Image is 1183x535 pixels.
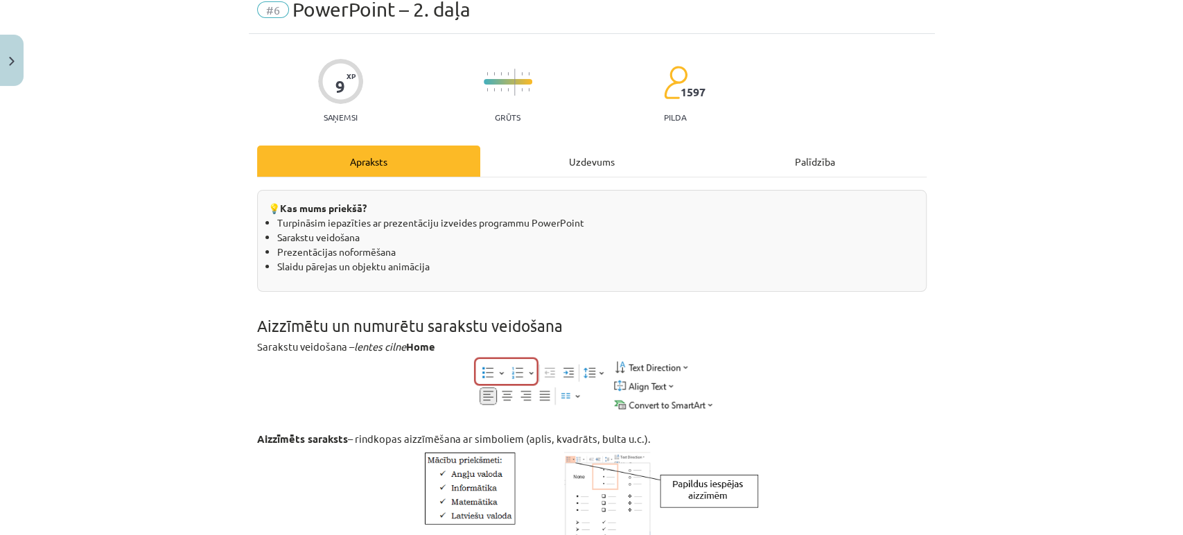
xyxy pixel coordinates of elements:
[354,340,406,353] i: lentes cilne
[664,112,686,122] p: pilda
[500,72,502,76] img: icon-short-line-57e1e144782c952c97e751825c79c345078a6d821885a25fce030b3d8c18986b.svg
[257,340,435,353] span: Sarakstu veidošana –
[280,202,367,214] strong: Kas mums priekšā?
[277,216,915,230] li: Turpināsim iepazīties ar prezentāciju izveides programmu PowerPoint
[500,88,502,91] img: icon-short-line-57e1e144782c952c97e751825c79c345078a6d821885a25fce030b3d8c18986b.svg
[257,292,927,335] h1: Aizzīmētu un numurētu sarakstu veidošana
[514,69,516,96] img: icon-long-line-d9ea69661e0d244f92f715978eff75569469978d946b2353a9bb055b3ed8787d.svg
[468,354,715,416] img: Attēls, kurā ir teksts, fonts, diagramma, rinda Apraksts ģenerēts automātiski
[348,432,651,445] span: – rindkopas aizzīmēšana ar simboliem (aplis, kvadrāts, bulta u.c.).
[493,88,495,91] img: icon-short-line-57e1e144782c952c97e751825c79c345078a6d821885a25fce030b3d8c18986b.svg
[257,146,480,177] div: Apraksts
[521,72,523,76] img: icon-short-line-57e1e144782c952c97e751825c79c345078a6d821885a25fce030b3d8c18986b.svg
[507,88,509,91] img: icon-short-line-57e1e144782c952c97e751825c79c345078a6d821885a25fce030b3d8c18986b.svg
[681,86,706,98] span: 1597
[277,259,915,274] li: Slaidu pārejas un objektu animācija
[257,1,289,18] span: #6
[257,190,927,292] div: 💡
[487,88,488,91] img: icon-short-line-57e1e144782c952c97e751825c79c345078a6d821885a25fce030b3d8c18986b.svg
[495,112,520,122] p: Grūts
[335,77,345,96] div: 9
[347,72,356,80] span: XP
[521,88,523,91] img: icon-short-line-57e1e144782c952c97e751825c79c345078a6d821885a25fce030b3d8c18986b.svg
[9,57,15,66] img: icon-close-lesson-0947bae3869378f0d4975bcd49f059093ad1ed9edebbc8119c70593378902aed.svg
[318,112,363,122] p: Saņemsi
[663,65,687,100] img: students-c634bb4e5e11cddfef0936a35e636f08e4e9abd3cc4e673bd6f9a4125e45ecb1.svg
[507,72,509,76] img: icon-short-line-57e1e144782c952c97e751825c79c345078a6d821885a25fce030b3d8c18986b.svg
[487,72,488,76] img: icon-short-line-57e1e144782c952c97e751825c79c345078a6d821885a25fce030b3d8c18986b.svg
[703,146,927,177] div: Palīdzība
[277,230,915,245] li: Sarakstu veidošana
[406,340,435,353] b: Home
[480,146,703,177] div: Uzdevums
[493,72,495,76] img: icon-short-line-57e1e144782c952c97e751825c79c345078a6d821885a25fce030b3d8c18986b.svg
[277,245,915,259] li: Prezentācijas noformēšana
[257,432,348,446] span: Aizzīmēts saraksts
[528,88,529,91] img: icon-short-line-57e1e144782c952c97e751825c79c345078a6d821885a25fce030b3d8c18986b.svg
[528,72,529,76] img: icon-short-line-57e1e144782c952c97e751825c79c345078a6d821885a25fce030b3d8c18986b.svg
